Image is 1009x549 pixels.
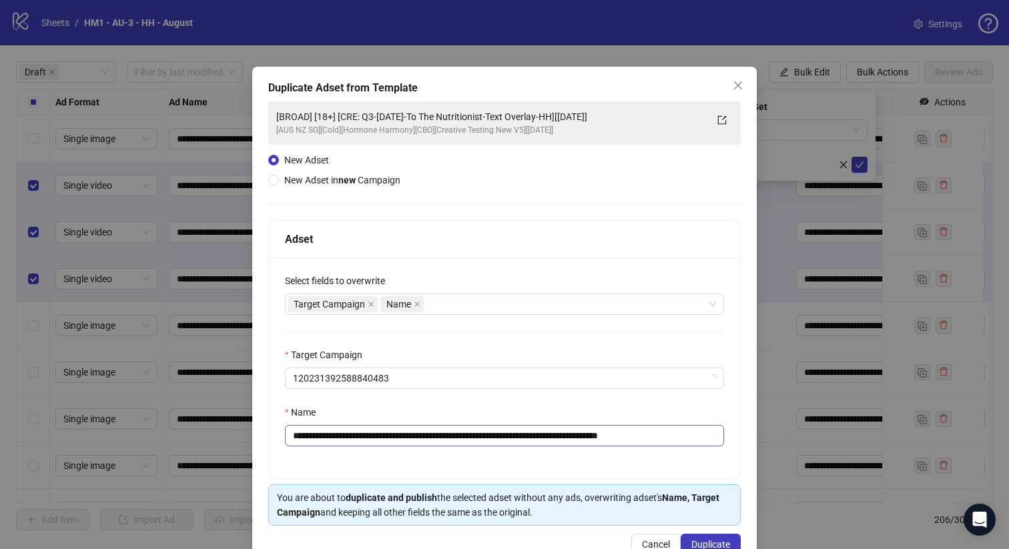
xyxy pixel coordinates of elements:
div: Adset [285,231,724,247]
span: Name [386,297,411,312]
span: Target Campaign [294,297,365,312]
strong: Name, Target Campaign [277,492,719,518]
span: export [717,115,727,125]
span: close [733,80,743,91]
span: New Adset [284,155,329,165]
span: 120231392588840483 [293,368,716,388]
div: [AUS NZ SG][Cold][Hormone Harmony][CBO][Creative Testing New V5][[DATE]] [276,124,706,137]
span: close [414,301,420,308]
input: Name [285,425,724,446]
span: New Adset in Campaign [284,175,400,185]
label: Select fields to overwrite [285,273,394,288]
span: Name [380,296,424,312]
label: Name [285,405,324,420]
strong: duplicate and publish [346,492,437,503]
span: Target Campaign [288,296,378,312]
strong: new [338,175,356,185]
span: close [368,301,374,308]
div: Duplicate Adset from Template [268,80,741,96]
div: You are about to the selected adset without any ads, overwriting adset's and keeping all other fi... [277,490,732,520]
button: Close [727,75,749,96]
div: Open Intercom Messenger [964,504,996,536]
div: [BROAD] [18+] [CRE: Q3-[DATE]-To The Nutritionist-Text Overlay-HH][[DATE]] [276,109,706,124]
label: Target Campaign [285,348,371,362]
